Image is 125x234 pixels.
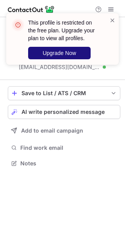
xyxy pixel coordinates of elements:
header: This profile is restricted on the free plan. Upgrade your plan to view all profiles. [28,19,100,42]
div: Save to List / ATS / CRM [21,90,107,96]
span: AI write personalized message [21,109,105,115]
span: Upgrade Now [43,50,76,56]
button: Add to email campaign [8,124,120,138]
button: Upgrade Now [28,47,91,59]
span: Notes [20,160,117,167]
button: Find work email [8,142,120,153]
button: Notes [8,158,120,169]
button: save-profile-one-click [8,86,120,100]
img: ContactOut v5.3.10 [8,5,55,14]
span: Find work email [20,144,117,151]
button: AI write personalized message [8,105,120,119]
img: error [12,19,24,31]
span: Add to email campaign [21,128,83,134]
